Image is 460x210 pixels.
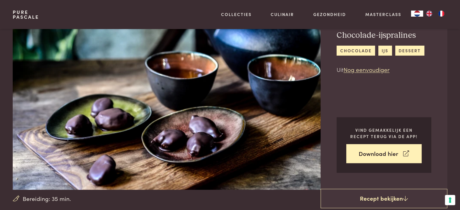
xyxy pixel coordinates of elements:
[23,194,71,203] span: Bereiding: 35 min.
[445,195,455,205] button: Uw voorkeuren voor toestemming voor trackingtechnologieën
[423,11,447,17] ul: Language list
[411,11,423,17] div: Language
[395,46,424,56] a: dessert
[337,30,424,41] h2: Chocolade-ijspralines
[313,11,346,18] a: Gezondheid
[365,11,401,18] a: Masterclass
[378,46,392,56] a: ijs
[271,11,294,18] a: Culinair
[221,11,252,18] a: Collecties
[411,11,447,17] aside: Language selected: Nederlands
[346,127,422,139] p: Vind gemakkelijk een recept terug via de app!
[13,10,39,19] a: PurePascale
[346,144,422,163] a: Download hier
[411,11,423,17] a: NL
[337,46,375,56] a: chocolade
[337,65,424,74] p: Uit
[435,11,447,17] a: FR
[321,189,447,208] a: Recept bekijken
[344,65,390,73] a: Nog eenvoudiger
[423,11,435,17] a: EN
